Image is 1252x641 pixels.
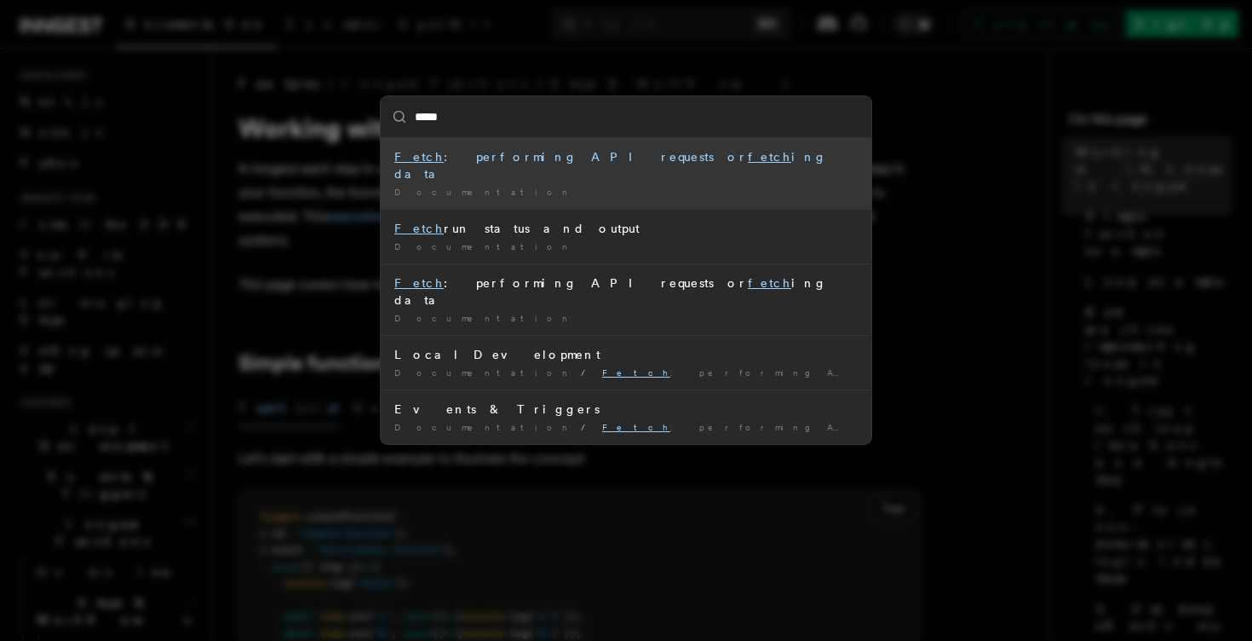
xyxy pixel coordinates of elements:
[394,220,858,237] div: run status and output
[394,422,574,432] span: Documentation
[394,313,574,323] span: Documentation
[394,401,858,418] div: Events & Triggers
[602,367,1187,378] span: : performing API requests or ing data
[394,150,444,164] mark: Fetch
[394,222,444,235] mark: Fetch
[748,276,791,290] mark: fetch
[394,187,574,197] span: Documentation
[394,367,574,378] span: Documentation
[394,241,574,251] span: Documentation
[602,422,670,432] mark: Fetch
[602,422,1187,432] span: : performing API requests or ing data
[748,150,791,164] mark: fetch
[581,422,595,432] span: /
[602,367,670,378] mark: Fetch
[394,346,858,363] div: Local Development
[394,148,858,182] div: : performing API requests or ing data
[581,367,595,378] span: /
[394,274,858,309] div: : performing API requests or ing data
[394,276,444,290] mark: Fetch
